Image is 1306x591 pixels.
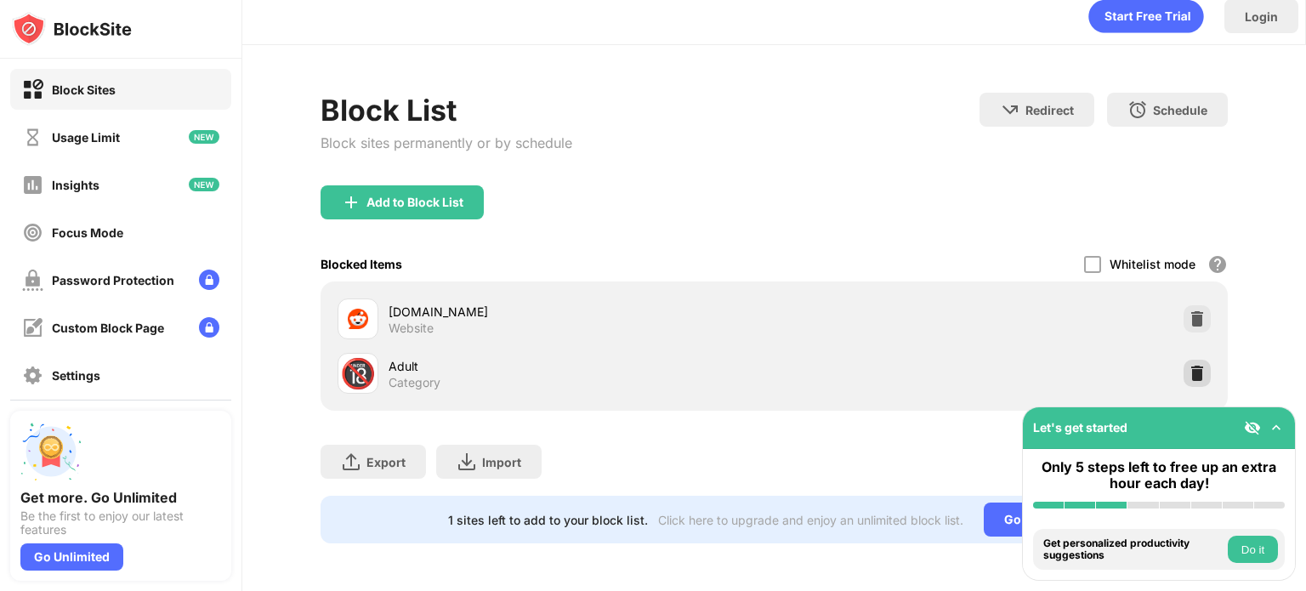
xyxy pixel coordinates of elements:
div: Website [389,321,434,336]
div: Schedule [1153,103,1207,117]
img: customize-block-page-off.svg [22,317,43,338]
div: Category [389,375,440,390]
div: Add to Block List [366,196,463,209]
div: Password Protection [52,273,174,287]
div: Get personalized productivity suggestions [1043,537,1224,562]
img: logo-blocksite.svg [12,12,132,46]
img: settings-off.svg [22,365,43,386]
div: Focus Mode [52,225,123,240]
img: time-usage-off.svg [22,127,43,148]
div: Only 5 steps left to free up an extra hour each day! [1033,459,1285,492]
div: Go Unlimited [20,543,123,571]
div: [DOMAIN_NAME] [389,303,774,321]
img: new-icon.svg [189,130,219,144]
div: Whitelist mode [1110,257,1195,271]
div: Import [482,455,521,469]
div: Blocked Items [321,257,402,271]
img: block-on.svg [22,79,43,100]
div: 1 sites left to add to your block list. [448,513,648,527]
button: Do it [1228,536,1278,563]
img: new-icon.svg [189,178,219,191]
img: password-protection-off.svg [22,270,43,291]
div: Adult [389,357,774,375]
div: Custom Block Page [52,321,164,335]
img: focus-off.svg [22,222,43,243]
img: insights-off.svg [22,174,43,196]
div: Block Sites [52,82,116,97]
div: Export [366,455,406,469]
div: Let's get started [1033,420,1127,435]
div: Block List [321,93,572,128]
div: Get more. Go Unlimited [20,489,221,506]
div: Usage Limit [52,130,120,145]
div: 🔞 [340,356,376,391]
div: Insights [52,178,99,192]
div: Click here to upgrade and enjoy an unlimited block list. [658,513,963,527]
img: push-unlimited.svg [20,421,82,482]
div: Settings [52,368,100,383]
img: lock-menu.svg [199,317,219,338]
div: Redirect [1025,103,1074,117]
div: Go Unlimited [984,503,1100,537]
img: eye-not-visible.svg [1244,419,1261,436]
div: Login [1245,9,1278,24]
div: Be the first to enjoy our latest features [20,509,221,537]
img: lock-menu.svg [199,270,219,290]
div: Block sites permanently or by schedule [321,134,572,151]
img: favicons [348,309,368,329]
img: omni-setup-toggle.svg [1268,419,1285,436]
